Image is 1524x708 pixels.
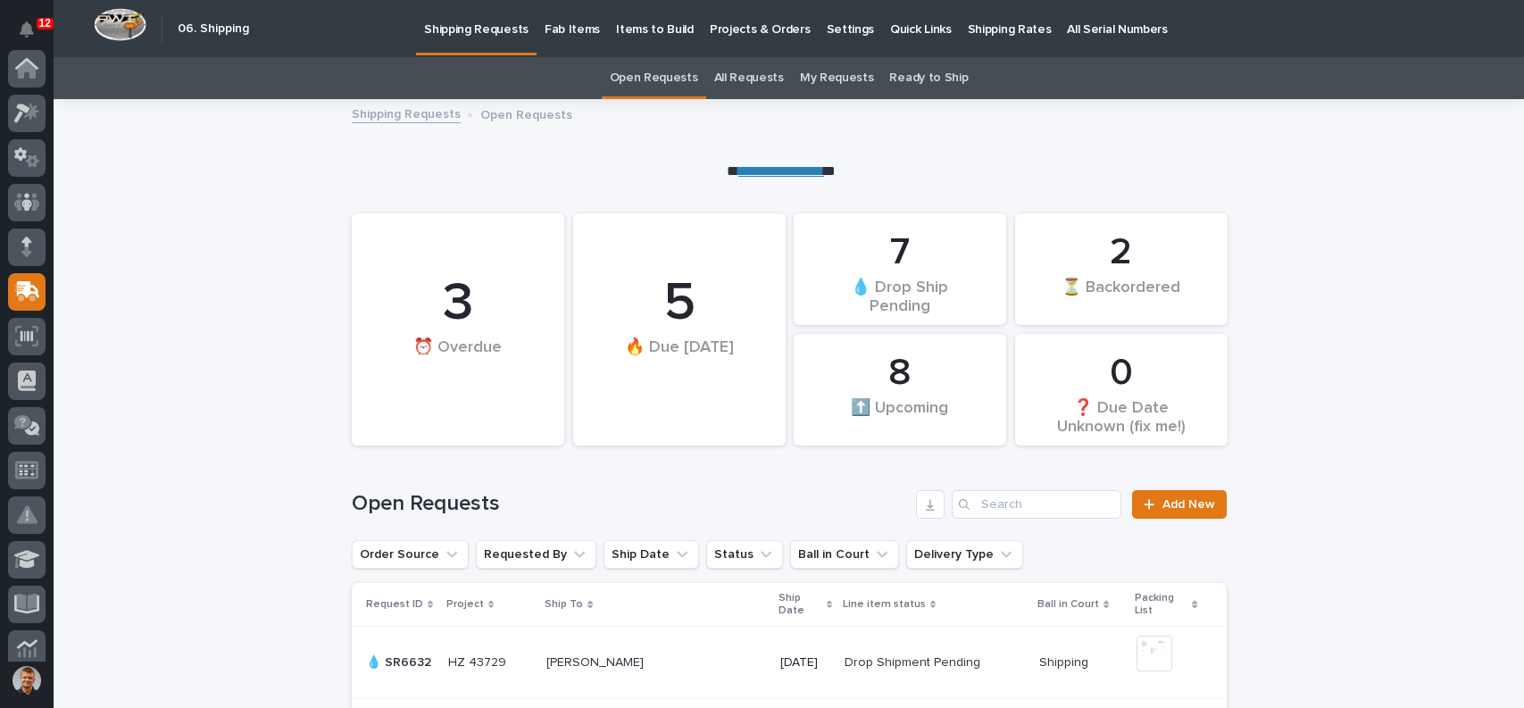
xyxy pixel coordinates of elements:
p: [PERSON_NAME] [546,652,647,671]
p: Packing List [1135,588,1187,621]
div: 7 [824,230,976,275]
h2: 06. Shipping [178,21,249,37]
a: Shipping Requests [352,103,461,123]
h1: Open Requests [352,491,910,517]
button: Ship Date [604,540,699,569]
div: 8 [824,351,976,396]
p: Project [446,595,484,614]
p: Ball in Court [1037,595,1099,614]
button: Delivery Type [906,540,1023,569]
p: Line item status [843,595,926,614]
p: Drop Shipment Pending [845,652,984,671]
button: Requested By [476,540,596,569]
p: 💧 SR6632 [366,652,435,671]
a: Add New [1132,490,1226,519]
div: 💧 Drop Ship Pending [824,277,976,314]
div: 🔥 Due [DATE] [604,337,755,394]
button: Notifications [8,11,46,48]
a: Open Requests [610,57,698,99]
button: Status [706,540,783,569]
a: Ready to Ship [889,57,968,99]
input: Search [952,490,1121,519]
div: Notifications12 [22,21,46,50]
span: Add New [1162,498,1215,511]
div: ⬆️ Upcoming [824,397,976,435]
img: Workspace Logo [94,8,146,41]
a: My Requests [800,57,874,99]
p: HZ 43729 [448,652,510,671]
p: Open Requests [480,104,572,123]
p: [DATE] [780,655,830,671]
p: Shipping [1039,652,1092,671]
div: 3 [382,271,534,336]
p: 12 [39,17,51,29]
button: users-avatar [8,662,46,699]
div: ❓ Due Date Unknown (fix me!) [1045,397,1197,435]
div: ⏰ Overdue [382,337,534,394]
p: Ship To [545,595,583,614]
div: 2 [1045,230,1197,275]
a: All Requests [714,57,784,99]
button: Order Source [352,540,469,569]
div: ⏳ Backordered [1045,277,1197,314]
tr: 💧 SR6632💧 SR6632 HZ 43729HZ 43729 [PERSON_NAME][PERSON_NAME] [DATE]Drop Shipment PendingDrop Ship... [352,627,1227,699]
button: Ball in Court [790,540,899,569]
div: 0 [1045,351,1197,396]
p: Request ID [366,595,423,614]
p: Ship Date [779,588,822,621]
div: 5 [604,271,755,336]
